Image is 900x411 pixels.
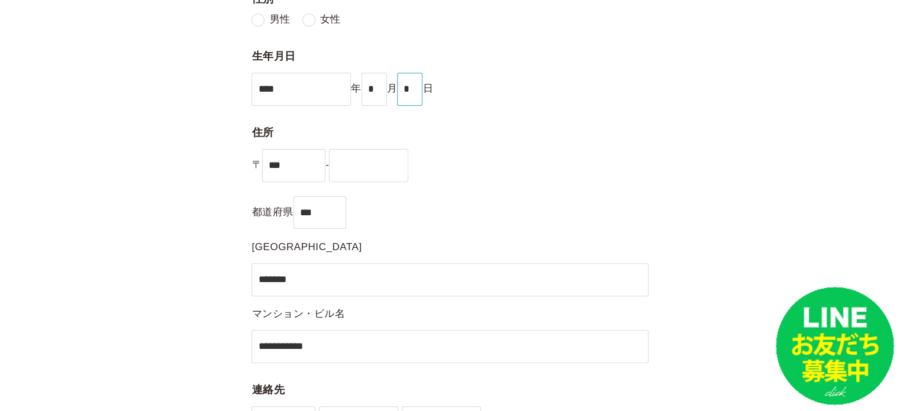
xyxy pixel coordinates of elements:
[251,67,648,106] dd: 年 月 日
[302,14,341,26] label: 女性
[251,363,648,400] dt: 連絡先
[776,287,894,405] img: small_line.png
[251,143,648,182] dd: 〒 -
[251,296,648,363] dd: マンション・ビル名
[251,14,290,26] label: 男性
[251,30,648,67] dt: 生年月日
[251,182,648,229] dd: 都道府県
[251,106,648,143] dt: 住所
[251,229,648,296] dd: [GEOGRAPHIC_DATA]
